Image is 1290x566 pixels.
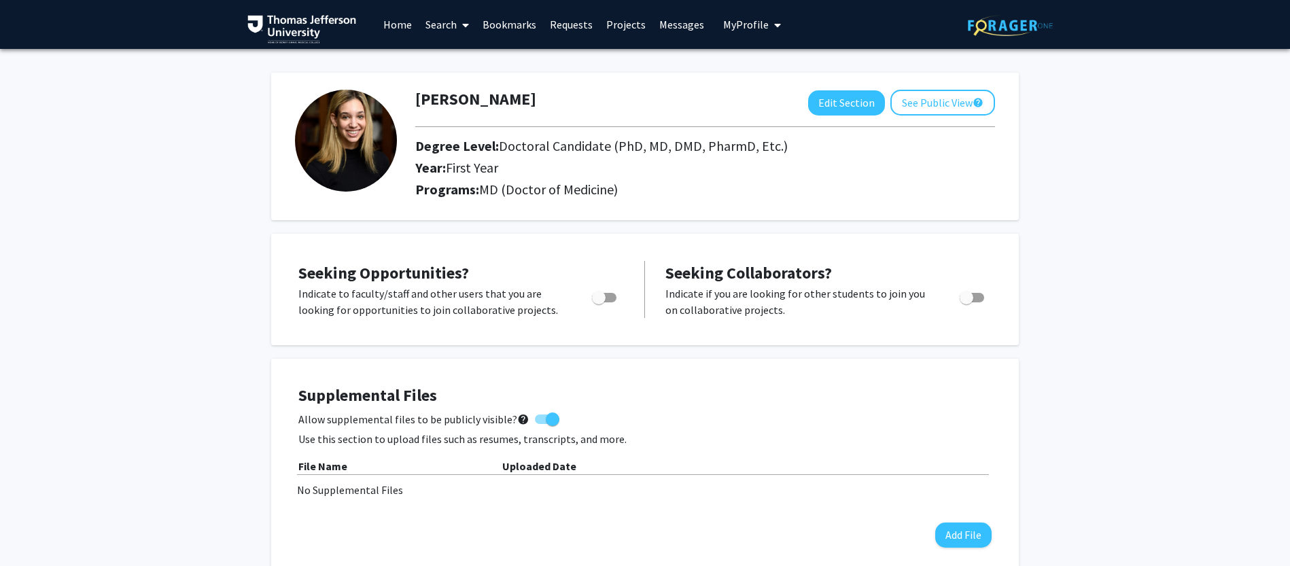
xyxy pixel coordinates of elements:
span: Seeking Opportunities? [298,262,469,283]
p: Indicate if you are looking for other students to join you on collaborative projects. [665,285,934,318]
a: Messages [652,1,711,48]
span: Doctoral Candidate (PhD, MD, DMD, PharmD, Etc.) [499,137,788,154]
a: Requests [543,1,599,48]
span: Seeking Collaborators? [665,262,832,283]
a: Bookmarks [476,1,543,48]
p: Use this section to upload files such as resumes, transcripts, and more. [298,431,992,447]
mat-icon: help [973,94,983,111]
h2: Programs: [415,181,995,198]
button: Add File [935,523,992,548]
h4: Supplemental Files [298,386,992,406]
div: No Supplemental Files [297,482,993,498]
iframe: Chat [10,505,58,556]
span: MD (Doctor of Medicine) [479,181,618,198]
h1: [PERSON_NAME] [415,90,536,109]
a: Home [377,1,419,48]
div: Toggle [587,285,624,306]
button: Edit Section [808,90,885,116]
img: Thomas Jefferson University Logo [247,15,356,43]
span: Allow supplemental files to be publicly visible? [298,411,529,427]
b: File Name [298,459,347,473]
button: See Public View [890,90,995,116]
p: Indicate to faculty/staff and other users that you are looking for opportunities to join collabor... [298,285,566,318]
h2: Degree Level: [415,138,891,154]
span: First Year [446,159,498,176]
img: ForagerOne Logo [968,15,1053,36]
div: Toggle [954,285,992,306]
mat-icon: help [517,411,529,427]
img: Profile Picture [295,90,397,192]
h2: Year: [415,160,891,176]
a: Search [419,1,476,48]
b: Uploaded Date [502,459,576,473]
a: Projects [599,1,652,48]
span: My Profile [723,18,769,31]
